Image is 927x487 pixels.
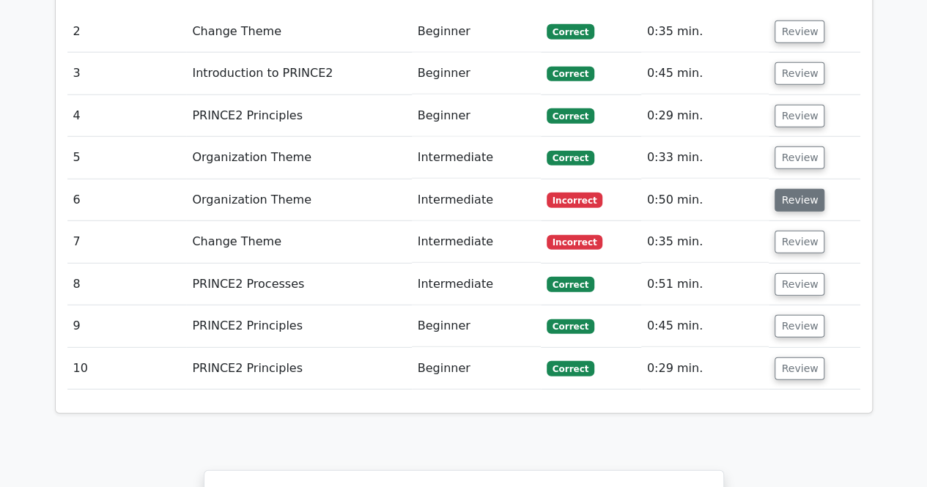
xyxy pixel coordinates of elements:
[412,348,541,390] td: Beginner
[186,221,411,263] td: Change Theme
[547,319,594,334] span: Correct
[186,264,411,305] td: PRINCE2 Processes
[186,95,411,137] td: PRINCE2 Principles
[67,348,187,390] td: 10
[547,235,603,250] span: Incorrect
[412,95,541,137] td: Beginner
[547,361,594,376] span: Correct
[67,53,187,94] td: 3
[775,189,824,212] button: Review
[67,179,187,221] td: 6
[775,231,824,253] button: Review
[186,11,411,53] td: Change Theme
[641,11,769,53] td: 0:35 min.
[547,67,594,81] span: Correct
[186,53,411,94] td: Introduction to PRINCE2
[67,305,187,347] td: 9
[641,137,769,179] td: 0:33 min.
[641,348,769,390] td: 0:29 min.
[186,137,411,179] td: Organization Theme
[186,305,411,347] td: PRINCE2 Principles
[67,221,187,263] td: 7
[641,264,769,305] td: 0:51 min.
[641,53,769,94] td: 0:45 min.
[775,315,824,338] button: Review
[412,179,541,221] td: Intermediate
[775,273,824,296] button: Review
[67,264,187,305] td: 8
[775,21,824,43] button: Review
[641,95,769,137] td: 0:29 min.
[67,137,187,179] td: 5
[641,221,769,263] td: 0:35 min.
[412,305,541,347] td: Beginner
[641,305,769,347] td: 0:45 min.
[547,277,594,291] span: Correct
[412,11,541,53] td: Beginner
[775,357,824,380] button: Review
[412,53,541,94] td: Beginner
[775,146,824,169] button: Review
[67,95,187,137] td: 4
[412,137,541,179] td: Intermediate
[641,179,769,221] td: 0:50 min.
[412,221,541,263] td: Intermediate
[412,264,541,305] td: Intermediate
[775,105,824,127] button: Review
[547,151,594,166] span: Correct
[775,62,824,85] button: Review
[186,348,411,390] td: PRINCE2 Principles
[547,108,594,123] span: Correct
[547,24,594,39] span: Correct
[186,179,411,221] td: Organization Theme
[547,193,603,207] span: Incorrect
[67,11,187,53] td: 2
